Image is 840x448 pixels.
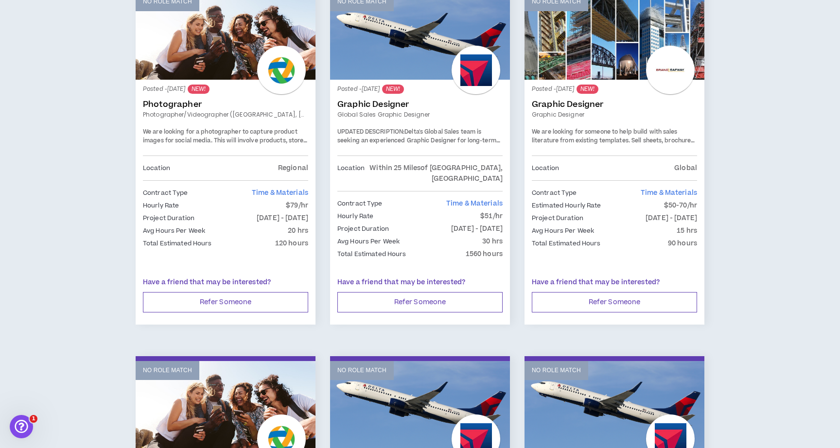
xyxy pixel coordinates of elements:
[337,110,503,119] a: Global Sales Graphic Designer
[81,327,114,334] span: Messages
[130,303,194,342] button: Help
[167,16,185,33] div: Close
[668,238,697,249] p: 90 hours
[337,163,365,184] p: Location
[337,366,386,375] p: No Role Match
[20,139,162,149] div: Send us a message
[482,236,503,247] p: 30 hrs
[252,188,308,198] span: Time & Materials
[19,102,175,119] p: How can we help?
[337,249,406,259] p: Total Estimated Hours
[143,277,308,288] p: Have a friend that may be interested?
[257,213,308,224] p: [DATE] - [DATE]
[10,131,185,168] div: Send us a messageWe typically reply in a few hours
[65,303,129,342] button: Messages
[382,85,404,94] sup: NEW!
[132,16,152,35] div: Profile image for Gabriella
[532,163,559,173] p: Location
[337,128,404,136] strong: UPDATED DESCRIPTION:
[286,200,308,211] p: $79/hr
[532,110,697,119] a: Graphic Designer
[337,277,503,288] p: Have a friend that may be interested?
[466,249,503,259] p: 1560 hours
[143,85,308,94] p: Posted - [DATE]
[337,198,383,209] p: Contract Type
[532,213,583,224] p: Project Duration
[532,128,697,162] span: We are looking for someone to help build with sales literature from existing templates. Sell shee...
[532,85,697,94] p: Posted - [DATE]
[532,292,697,312] button: Refer Someone
[143,200,179,211] p: Hourly Rate
[337,211,373,222] p: Hourly Rate
[480,211,503,222] p: $51/hr
[143,225,205,236] p: Avg Hours Per Week
[143,110,308,119] a: Photographer/Videographer ([GEOGRAPHIC_DATA], [GEOGRAPHIC_DATA])
[532,238,601,249] p: Total Estimated Hours
[532,100,697,109] a: Graphic Designer
[19,69,175,102] p: Hi [PERSON_NAME] !
[365,163,503,184] p: Within 25 Miles of [GEOGRAPHIC_DATA], [GEOGRAPHIC_DATA]
[532,200,601,211] p: Estimated Hourly Rate
[275,238,308,249] p: 120 hours
[337,292,503,312] button: Refer Someone
[10,415,33,438] iframe: Intercom live chat
[143,238,212,249] p: Total Estimated Hours
[288,225,308,236] p: 20 hrs
[532,366,581,375] p: No Role Match
[532,225,594,236] p: Avg Hours Per Week
[143,137,307,154] span: This will involve products, store imagery and customer interactions.
[577,85,598,94] sup: NEW!
[143,100,308,109] a: Photographer
[532,277,697,288] p: Have a friend that may be interested?
[664,200,697,211] p: $50-70/hr
[21,327,43,334] span: Home
[143,128,297,145] span: We are looking for a photographer to capture product images for social media.
[20,149,162,159] div: We typically reply in a few hours
[674,163,697,173] p: Global
[143,366,192,375] p: No Role Match
[337,100,503,109] a: Graphic Designer
[30,415,37,423] span: 1
[188,85,210,94] sup: NEW!
[19,18,37,34] img: logo
[646,213,697,224] p: [DATE] - [DATE]
[337,236,400,247] p: Avg Hours Per Week
[278,163,308,173] p: Regional
[143,292,308,312] button: Refer Someone
[641,188,697,198] span: Time & Materials
[337,224,389,234] p: Project Duration
[154,327,170,334] span: Help
[143,213,194,224] p: Project Duration
[677,225,697,236] p: 15 hrs
[532,188,577,198] p: Contract Type
[337,85,503,94] p: Posted - [DATE]
[337,128,502,179] span: Delta's Global Sales team is seeking an experienced Graphic Designer for long-term contract suppo...
[451,224,503,234] p: [DATE] - [DATE]
[143,163,170,173] p: Location
[446,199,503,208] span: Time & Materials
[143,188,188,198] p: Contract Type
